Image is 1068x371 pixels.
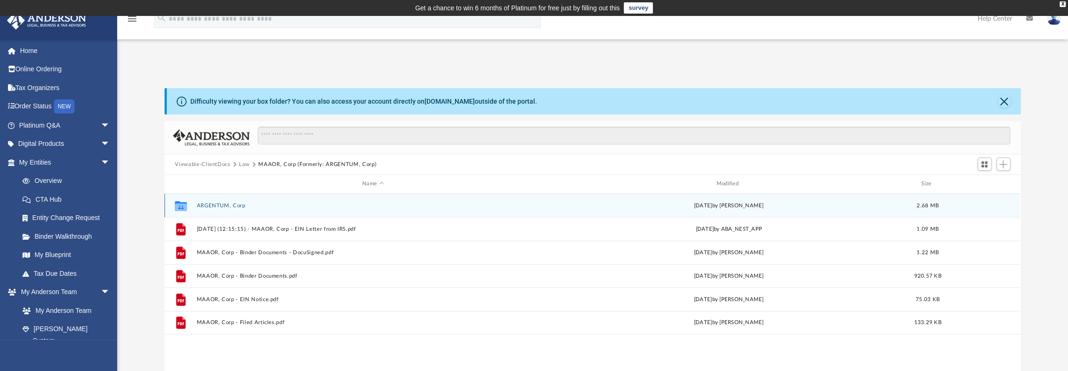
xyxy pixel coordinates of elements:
span: 75.03 KB [916,296,940,302]
button: [DATE] (12:15:15) - MAAOR, Corp - EIN Letter from IRS.pdf [197,226,549,232]
button: MAAOR, Corp - EIN Notice.pdf [197,296,549,303]
input: Search files and folders [258,127,1010,144]
div: id [951,180,1016,188]
a: CTA Hub [13,190,124,209]
div: Size [909,180,947,188]
a: Tax Organizers [7,78,124,97]
span: 1.22 MB [917,250,939,255]
button: ARGENTUM, Corp [197,203,549,209]
a: survey [624,2,653,14]
div: id [169,180,192,188]
span: 2.68 MB [917,203,939,208]
a: [DOMAIN_NAME] [424,98,474,105]
a: My Anderson Teamarrow_drop_down [7,283,119,302]
a: Overview [13,172,124,190]
a: Online Ordering [7,60,124,79]
div: NEW [54,99,75,114]
div: Name [196,180,549,188]
div: [DATE] by [PERSON_NAME] [553,295,905,303]
button: MAAOR, Corp - Binder Documents.pdf [197,273,549,279]
div: [DATE] by [PERSON_NAME] [553,248,905,257]
div: close [1060,1,1066,7]
i: search [157,13,167,23]
a: Tax Due Dates [13,264,124,283]
button: Switch to Grid View [978,158,992,171]
button: MAAOR, Corp - Binder Documents - DocuSigned.pdf [197,250,549,256]
button: Viewable-ClientDocs [175,160,230,169]
a: menu [127,18,138,24]
span: 133.29 KB [914,320,941,325]
i: menu [127,13,138,24]
div: Get a chance to win 6 months of Platinum for free just by filling out this [415,2,620,14]
button: MAAOR, Corp (Formerly: ARGENTUM, Corp) [258,160,376,169]
div: [DATE] by [PERSON_NAME] [553,318,905,327]
button: Close [998,95,1011,108]
div: [DATE] by [PERSON_NAME] [553,201,905,210]
a: Platinum Q&Aarrow_drop_down [7,116,124,135]
span: 920.57 KB [914,273,941,278]
span: arrow_drop_down [101,135,119,154]
span: arrow_drop_down [101,153,119,172]
a: Order StatusNEW [7,97,124,116]
div: [DATE] by [PERSON_NAME] [553,272,905,280]
a: Binder Walkthrough [13,227,124,246]
a: Digital Productsarrow_drop_down [7,135,124,153]
a: My Blueprint [13,246,119,265]
div: Difficulty viewing your box folder? You can also access your account directly on outside of the p... [190,97,537,106]
a: Entity Change Request [13,209,124,227]
button: MAAOR, Corp - Filed Articles.pdf [197,319,549,326]
button: Law [239,160,250,169]
span: arrow_drop_down [101,283,119,302]
a: My Anderson Team [13,301,115,320]
div: [DATE] by ABA_NEST_APP [553,225,905,233]
img: User Pic [1047,12,1061,25]
button: Add [996,158,1010,171]
a: My Entitiesarrow_drop_down [7,153,124,172]
span: arrow_drop_down [101,116,119,135]
span: 1.09 MB [917,226,939,231]
div: Modified [553,180,905,188]
a: [PERSON_NAME] System [13,320,119,350]
a: Home [7,41,124,60]
img: Anderson Advisors Platinum Portal [4,11,89,30]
